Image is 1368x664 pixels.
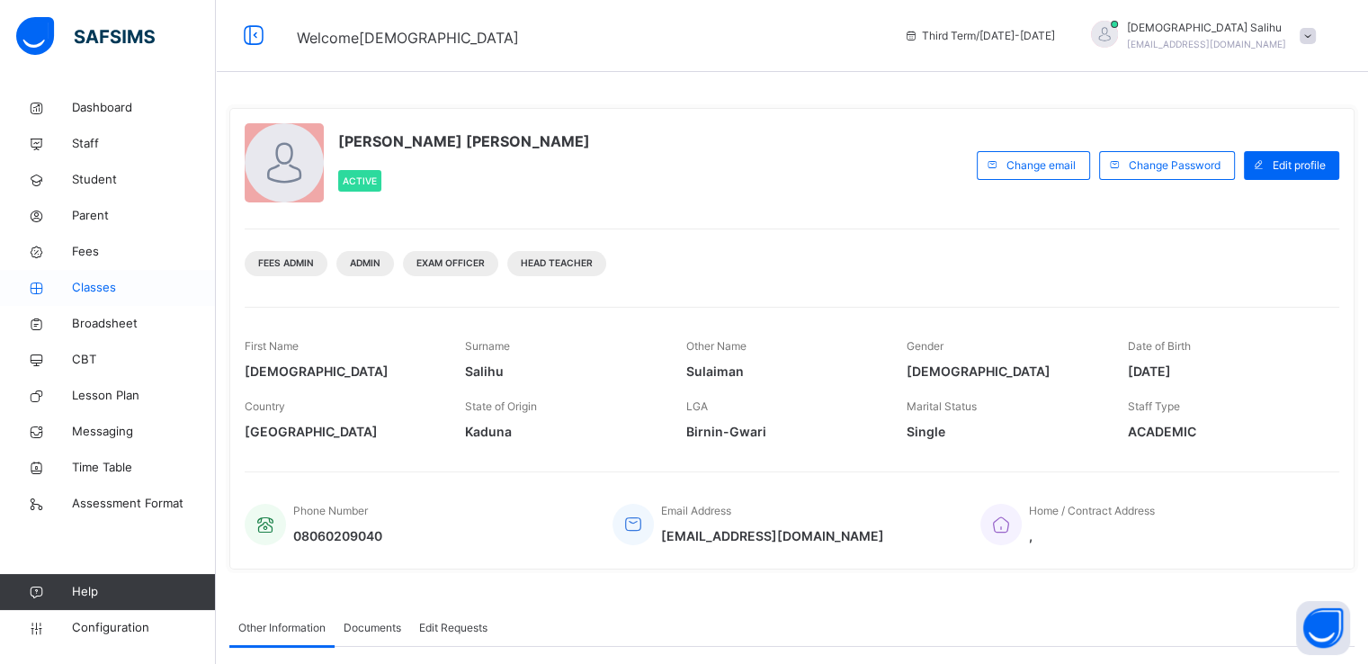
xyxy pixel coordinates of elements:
[72,583,215,601] span: Help
[238,620,326,636] span: Other Information
[72,243,216,261] span: Fees
[344,620,401,636] span: Documents
[245,399,285,413] span: Country
[1129,157,1220,174] span: Change Password
[1029,504,1155,517] span: Home / Contract Address
[72,171,216,189] span: Student
[350,256,380,270] span: Admin
[72,423,216,441] span: Messaging
[16,17,155,55] img: safsims
[419,620,487,636] span: Edit Requests
[1128,399,1180,413] span: Staff Type
[661,526,884,545] span: [EMAIL_ADDRESS][DOMAIN_NAME]
[661,504,731,517] span: Email Address
[465,339,510,353] span: Surname
[1128,362,1321,381] span: [DATE]
[72,279,216,297] span: Classes
[245,362,438,381] span: [DEMOGRAPHIC_DATA]
[258,256,314,270] span: Fees Admin
[72,495,216,513] span: Assessment Format
[72,135,216,153] span: Staff
[1273,157,1326,174] span: Edit profile
[686,422,880,441] span: Birnin-Gwari
[293,504,368,517] span: Phone Number
[907,339,943,353] span: Gender
[1128,422,1321,441] span: ACADEMIC
[904,28,1055,44] span: session/term information
[686,399,708,413] span: LGA
[343,175,377,186] span: Active
[907,362,1100,381] span: [DEMOGRAPHIC_DATA]
[1127,39,1286,49] span: [EMAIL_ADDRESS][DOMAIN_NAME]
[245,422,438,441] span: [GEOGRAPHIC_DATA]
[1073,20,1325,52] div: MuhammadSalihu
[1128,339,1191,353] span: Date of Birth
[293,526,382,545] span: 08060209040
[521,256,593,270] span: Head Teacher
[465,399,537,413] span: State of Origin
[245,339,299,353] span: First Name
[72,459,216,477] span: Time Table
[416,256,485,270] span: Exam Officer
[907,399,977,413] span: Marital Status
[1006,157,1076,174] span: Change email
[686,362,880,381] span: Sulaiman
[72,207,216,225] span: Parent
[1296,601,1350,655] button: Open asap
[338,130,590,152] span: [PERSON_NAME] [PERSON_NAME]
[297,29,519,47] span: Welcome [DEMOGRAPHIC_DATA]
[686,339,747,353] span: Other Name
[72,99,216,117] span: Dashboard
[72,351,216,369] span: CBT
[1029,526,1155,545] span: ,
[72,619,215,637] span: Configuration
[465,422,658,441] span: Kaduna
[907,422,1100,441] span: Single
[465,362,658,381] span: Salihu
[1127,20,1286,36] span: [DEMOGRAPHIC_DATA] Salihu
[72,315,216,333] span: Broadsheet
[72,387,216,405] span: Lesson Plan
